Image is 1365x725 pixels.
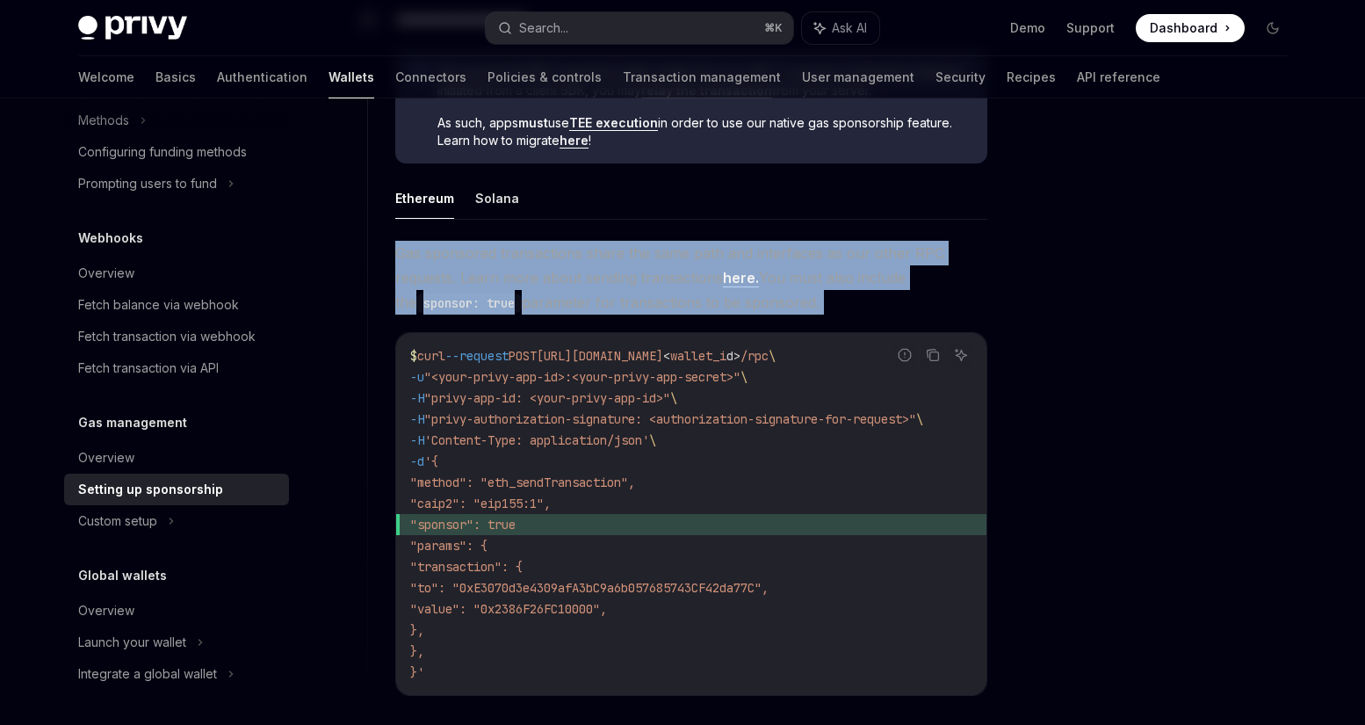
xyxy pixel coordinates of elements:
span: "transaction": { [410,559,523,575]
a: here. [723,269,759,287]
span: -d [410,453,424,469]
span: d [726,348,733,364]
a: Wallets [329,56,374,98]
span: Ask AI [832,19,867,37]
span: "caip2": "eip155:1", [410,496,551,511]
div: Setting up sponsorship [78,479,223,500]
button: Ask AI [950,344,972,366]
div: Fetch transaction via API [78,358,219,379]
button: Ethereum [395,178,454,219]
span: $ [410,348,417,364]
span: "params": { [410,538,487,554]
div: Overview [78,447,134,468]
div: Integrate a global wallet [78,663,217,685]
span: "method": "eth_sendTransaction", [410,475,635,490]
div: Custom setup [78,511,157,532]
a: Demo [1010,19,1045,37]
h5: Gas management [78,412,187,433]
span: -H [410,432,424,448]
span: Dashboard [1150,19,1217,37]
button: Report incorrect code [893,344,916,366]
span: \ [916,411,923,427]
span: "value": "0x2386F26FC10000", [410,601,607,617]
a: Fetch transaction via webhook [64,321,289,352]
button: Search...⌘K [486,12,793,44]
span: Gas sponsored transactions share the same path and interfaces as our other RPC requests. Learn mo... [395,241,987,315]
span: -u [410,369,424,385]
span: --request [445,348,509,364]
a: Transaction management [623,56,781,98]
span: > [733,348,740,364]
span: -H [410,411,424,427]
a: Overview [64,595,289,627]
span: POST [509,348,537,364]
a: Overview [64,257,289,289]
span: \ [740,369,747,385]
h5: Global wallets [78,565,167,586]
div: Fetch balance via webhook [78,294,239,315]
span: }, [410,622,424,638]
span: 'Content-Type: application/json' [424,432,649,448]
button: Toggle dark mode [1259,14,1287,42]
button: Copy the contents from the code block [921,344,944,366]
a: Support [1066,19,1115,37]
span: \ [670,390,677,406]
div: Fetch transaction via webhook [78,326,256,347]
a: TEE execution [569,115,658,131]
div: Launch your wallet [78,632,186,653]
a: Fetch transaction via API [64,352,289,384]
strong: must [518,115,548,130]
span: }' [410,664,424,680]
a: Recipes [1007,56,1056,98]
span: "privy-app-id: <your-privy-app-id>" [424,390,670,406]
span: \ [649,432,656,448]
a: API reference [1077,56,1160,98]
span: wallet_i [670,348,726,364]
span: -H [410,390,424,406]
a: Policies & controls [487,56,602,98]
div: Overview [78,600,134,621]
div: Search... [519,18,568,39]
a: here [560,133,589,149]
div: Configuring funding methods [78,141,247,163]
a: Connectors [395,56,466,98]
span: "<your-privy-app-id>:<your-privy-app-secret>" [424,369,740,385]
button: Solana [475,178,519,219]
a: Authentication [217,56,307,98]
h5: Webhooks [78,228,143,249]
a: Setting up sponsorship [64,474,289,505]
div: Prompting users to fund [78,173,217,194]
a: Security [935,56,986,98]
a: Overview [64,442,289,474]
span: curl [417,348,445,364]
span: \ [769,348,776,364]
span: "privy-authorization-signature: <authorization-signature-for-request>" [424,411,916,427]
span: As such, apps use in order to use our native gas sponsorship feature. Learn how to migrate ! [437,114,970,149]
span: [URL][DOMAIN_NAME] [537,348,663,364]
a: Fetch balance via webhook [64,289,289,321]
span: '{ [424,453,438,469]
span: "to": "0xE3070d3e4309afA3bC9a6b057685743CF42da77C", [410,580,769,596]
span: }, [410,643,424,659]
img: dark logo [78,16,187,40]
span: < [663,348,670,364]
span: "sponsor": true [410,517,516,533]
div: Overview [78,263,134,284]
a: Configuring funding methods [64,136,289,168]
button: Ask AI [802,12,879,44]
a: User management [802,56,914,98]
code: sponsor: true [416,294,522,313]
span: ⌘ K [764,21,783,35]
a: Welcome [78,56,134,98]
span: /rpc [740,348,769,364]
a: Dashboard [1136,14,1245,42]
a: Basics [155,56,196,98]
